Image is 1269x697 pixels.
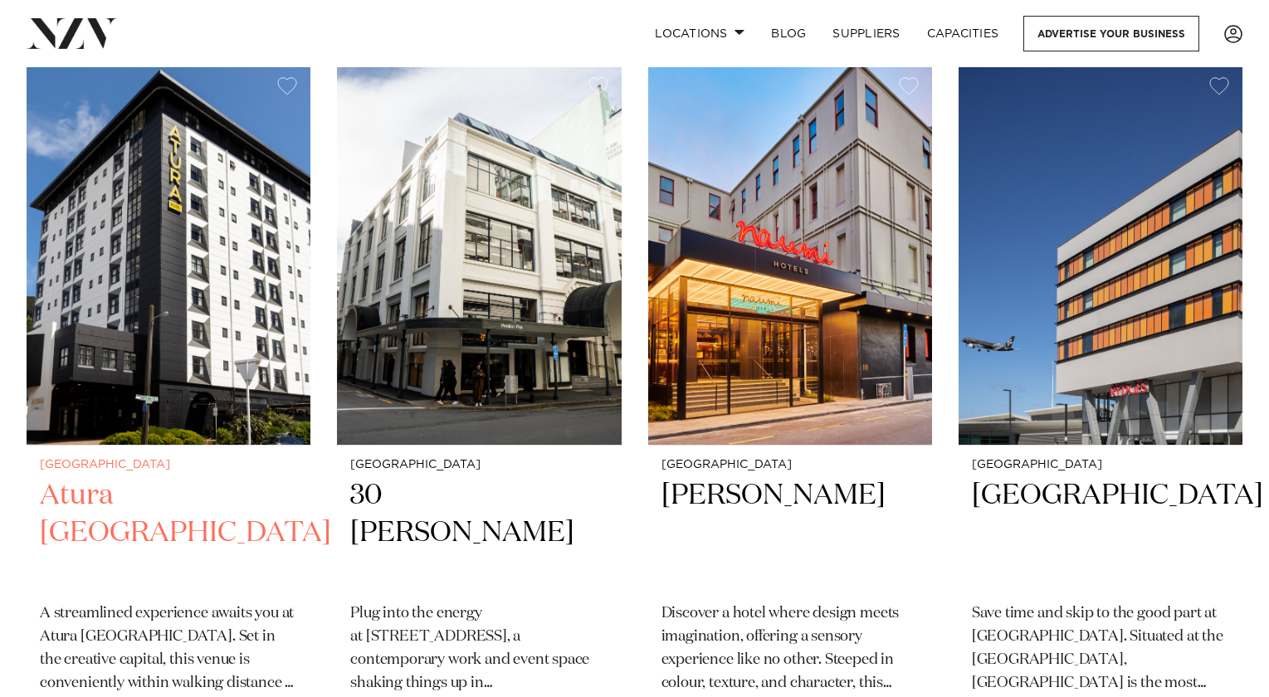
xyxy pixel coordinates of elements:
h2: [PERSON_NAME] [661,477,919,589]
p: Discover a hotel where design meets imagination, offering a sensory experience like no other. Ste... [661,602,919,695]
small: [GEOGRAPHIC_DATA] [40,459,297,471]
p: Plug into the energy at [STREET_ADDRESS], a contemporary work and event space shaking things up i... [350,602,608,695]
p: Save time and skip to the good part at [GEOGRAPHIC_DATA]. Situated at the [GEOGRAPHIC_DATA], [GEO... [972,602,1229,695]
small: [GEOGRAPHIC_DATA] [661,459,919,471]
a: SUPPLIERS [819,16,913,51]
a: BLOG [758,16,819,51]
a: Capacities [914,16,1013,51]
img: nzv-logo.png [27,18,117,48]
h2: 30 [PERSON_NAME] [350,477,608,589]
small: [GEOGRAPHIC_DATA] [972,459,1229,471]
h2: Atura [GEOGRAPHIC_DATA] [40,477,297,589]
small: [GEOGRAPHIC_DATA] [350,459,608,471]
p: A streamlined experience awaits you at Atura [GEOGRAPHIC_DATA]. Set in the creative capital, this... [40,602,297,695]
a: Advertise your business [1023,16,1199,51]
a: Locations [642,16,758,51]
h2: [GEOGRAPHIC_DATA] [972,477,1229,589]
